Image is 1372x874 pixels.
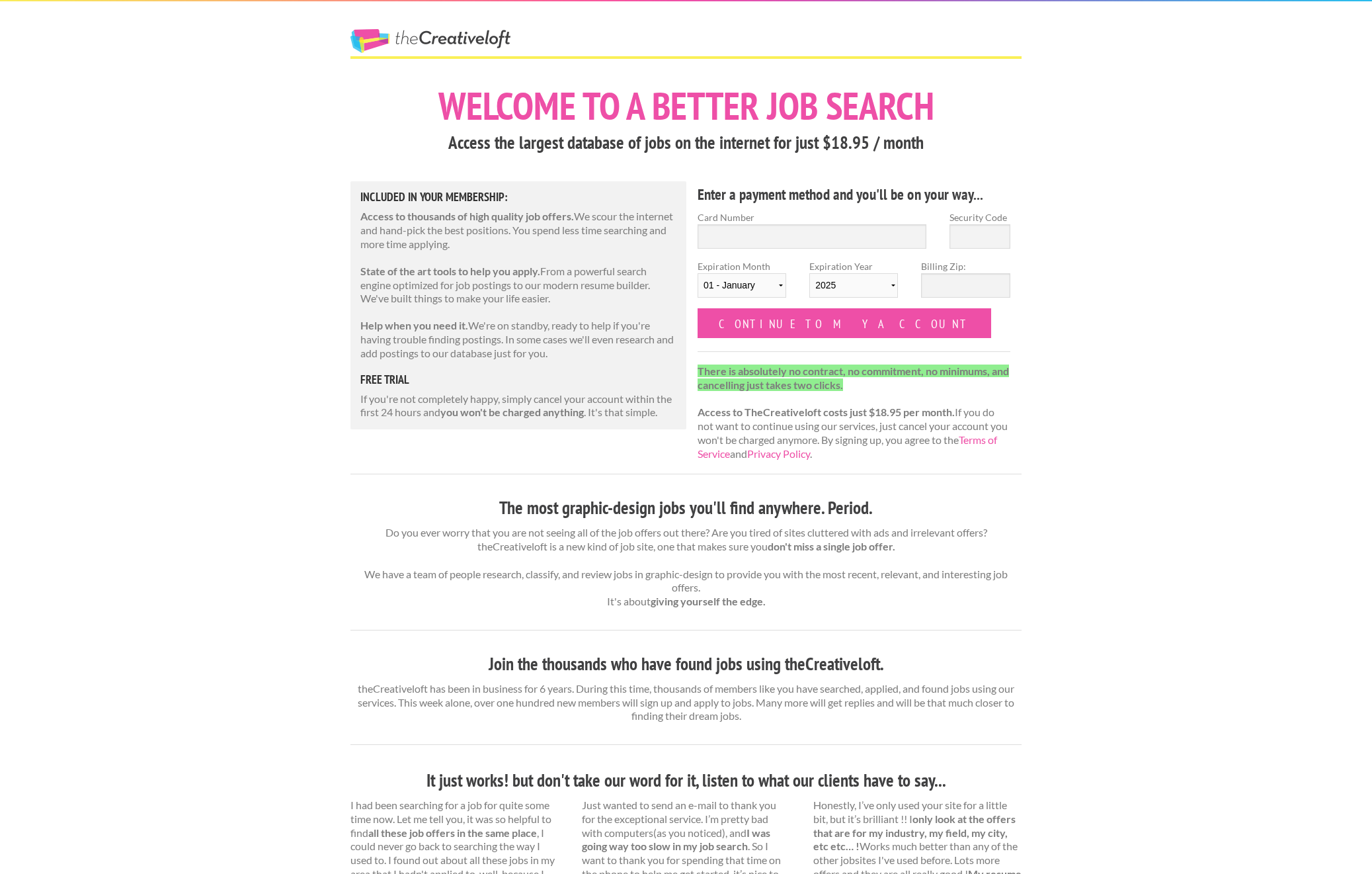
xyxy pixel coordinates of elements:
strong: all these job offers in the same place [368,826,537,839]
select: Expiration Month [698,273,786,298]
p: If you do not want to continue using our services, just cancel your account you won't be charged ... [698,365,1010,461]
strong: I was going way too slow in my job search [582,826,770,853]
strong: don't miss a single job offer. [768,540,895,552]
label: Billing Zip: [921,259,1010,273]
p: We're on standby, ready to help if you're having trouble finding postings. In some cases we'll ev... [360,319,676,360]
strong: There is absolutely no contract, no commitment, no minimums, and cancelling just takes two clicks. [698,365,1009,391]
p: We scour the internet and hand-pick the best positions. You spend less time searching and more ti... [360,210,676,251]
h3: The most graphic-design jobs you'll find anywhere. Period. [350,496,1022,521]
p: Do you ever worry that you are not seeing all of the job offers out there? Are you tired of sites... [350,526,1022,609]
strong: you won't be charged anything [440,406,584,418]
p: If you're not completely happy, simply cancel your account within the first 24 hours and . It's t... [360,392,676,420]
p: From a powerful search engine optimized for job postings to our modern resume builder. We've buil... [360,265,676,306]
h3: Access the largest database of jobs on the internet for just $18.95 / month [350,130,1022,155]
select: Expiration Year [809,273,898,298]
strong: State of the art tools to help you apply. [360,265,540,277]
label: Card Number [698,210,926,224]
input: Continue to my account [698,308,991,338]
strong: only look at the offers that are for my industry, my field, my city, etc etc… ! [813,812,1016,853]
h3: Join the thousands who have found jobs using theCreativeloft. [350,652,1022,677]
a: Terms of Service [698,433,997,460]
strong: Help when you need it. [360,319,468,331]
h4: Enter a payment method and you'll be on your way... [698,184,1010,205]
p: theCreativeloft has been in business for 6 years. During this time, thousands of members like you... [350,682,1022,723]
label: Expiration Month [698,259,786,308]
h3: It just works! but don't take our word for it, listen to what our clients have to say... [350,768,1022,793]
a: The Creative Loft [350,29,510,53]
strong: giving yourself the edge. [651,595,766,607]
label: Security Code [949,210,1010,224]
h5: Included in Your Membership: [360,191,676,203]
h1: Welcome to a better job search [350,87,1022,125]
strong: Access to TheCreativeloft costs just $18.95 per month. [698,406,955,418]
strong: Access to thousands of high quality job offers. [360,210,574,222]
a: Privacy Policy [747,447,810,460]
label: Expiration Year [809,259,898,308]
h5: free trial [360,374,676,386]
